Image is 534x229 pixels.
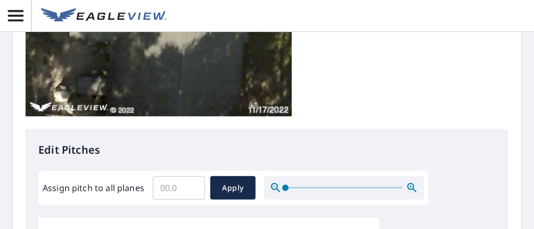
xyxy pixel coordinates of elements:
[43,181,144,194] label: Assign pitch to all planes
[38,142,496,158] p: Edit Pitches
[219,181,247,195] span: Apply
[41,8,167,24] img: EV Logo
[153,173,205,203] input: 00.0
[210,176,256,200] button: Apply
